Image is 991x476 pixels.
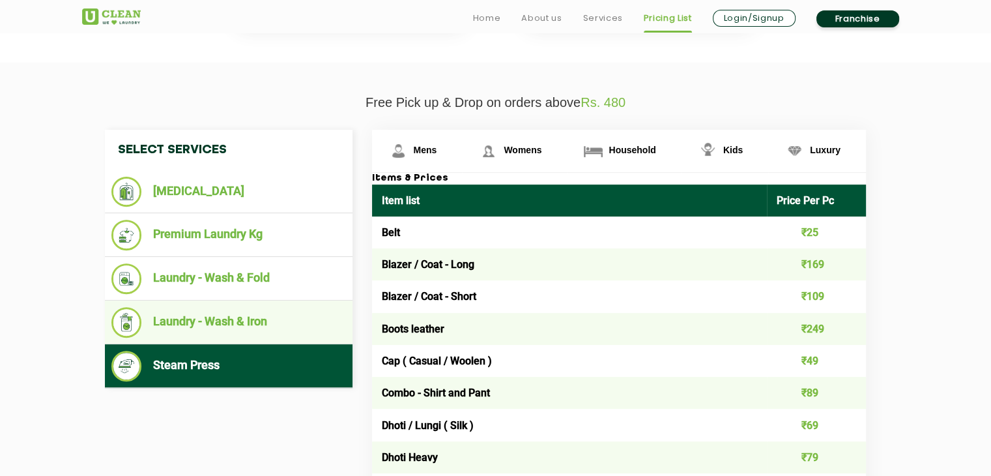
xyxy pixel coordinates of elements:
[111,263,346,294] li: Laundry - Wash & Fold
[644,10,692,26] a: Pricing List
[372,280,768,312] td: Blazer / Coat - Short
[111,351,346,381] li: Steam Press
[697,140,719,162] img: Kids
[723,145,743,155] span: Kids
[372,185,768,216] th: Item list
[387,140,410,162] img: Mens
[582,140,605,162] img: Household
[767,185,866,216] th: Price Per Pc
[767,409,866,441] td: ₹69
[767,345,866,377] td: ₹49
[111,220,346,250] li: Premium Laundry Kg
[810,145,840,155] span: Luxury
[767,248,866,280] td: ₹169
[82,8,141,25] img: UClean Laundry and Dry Cleaning
[111,307,346,338] li: Laundry - Wash & Iron
[372,345,768,377] td: Cap ( Casual / Woolen )
[767,280,866,312] td: ₹109
[372,173,866,185] h3: Items & Prices
[713,10,796,27] a: Login/Signup
[372,248,768,280] td: Blazer / Coat - Long
[372,441,768,473] td: Dhoti Heavy
[504,145,541,155] span: Womens
[111,177,142,207] img: Dry Cleaning
[414,145,437,155] span: Mens
[521,10,562,26] a: About us
[582,10,622,26] a: Services
[767,441,866,473] td: ₹79
[105,130,352,170] h4: Select Services
[609,145,655,155] span: Household
[111,220,142,250] img: Premium Laundry Kg
[372,409,768,441] td: Dhoti / Lungi ( Silk )
[82,95,910,110] p: Free Pick up & Drop on orders above
[816,10,899,27] a: Franchise
[767,377,866,409] td: ₹89
[767,216,866,248] td: ₹25
[372,313,768,345] td: Boots leather
[111,351,142,381] img: Steam Press
[783,140,806,162] img: Luxury
[767,313,866,345] td: ₹249
[372,377,768,409] td: Combo - Shirt and Pant
[473,10,501,26] a: Home
[372,216,768,248] td: Belt
[111,307,142,338] img: Laundry - Wash & Iron
[111,177,346,207] li: [MEDICAL_DATA]
[477,140,500,162] img: Womens
[581,95,625,110] span: Rs. 480
[111,263,142,294] img: Laundry - Wash & Fold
